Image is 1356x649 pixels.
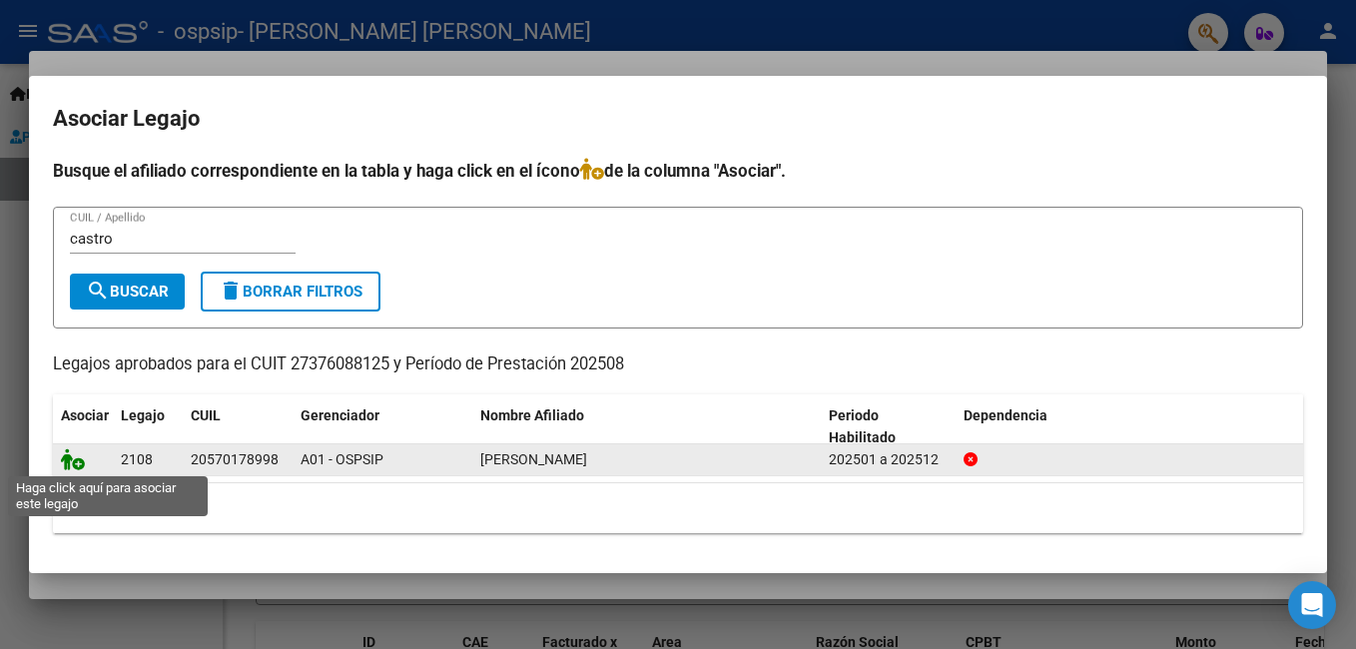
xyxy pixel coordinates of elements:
span: 2108 [121,451,153,467]
span: CASTRO LIAN EZEQUIEL [480,451,587,467]
span: CUIL [191,407,221,423]
span: Buscar [86,283,169,301]
div: 202501 a 202512 [829,448,948,471]
mat-icon: search [86,279,110,303]
datatable-header-cell: Gerenciador [293,394,472,460]
div: Open Intercom Messenger [1288,581,1336,629]
h4: Busque el afiliado correspondiente en la tabla y haga click en el ícono de la columna "Asociar". [53,158,1303,184]
p: Legajos aprobados para el CUIT 27376088125 y Período de Prestación 202508 [53,352,1303,377]
span: Legajo [121,407,165,423]
div: 1 registros [53,483,1303,533]
span: Nombre Afiliado [480,407,584,423]
button: Buscar [70,274,185,310]
span: Borrar Filtros [219,283,362,301]
span: A01 - OSPSIP [301,451,383,467]
datatable-header-cell: Asociar [53,394,113,460]
div: 20570178998 [191,448,279,471]
datatable-header-cell: CUIL [183,394,293,460]
span: Gerenciador [301,407,379,423]
button: Borrar Filtros [201,272,380,312]
datatable-header-cell: Periodo Habilitado [821,394,956,460]
span: Asociar [61,407,109,423]
span: Dependencia [964,407,1047,423]
datatable-header-cell: Dependencia [956,394,1304,460]
span: Periodo Habilitado [829,407,896,446]
h2: Asociar Legajo [53,100,1303,138]
mat-icon: delete [219,279,243,303]
datatable-header-cell: Legajo [113,394,183,460]
datatable-header-cell: Nombre Afiliado [472,394,821,460]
